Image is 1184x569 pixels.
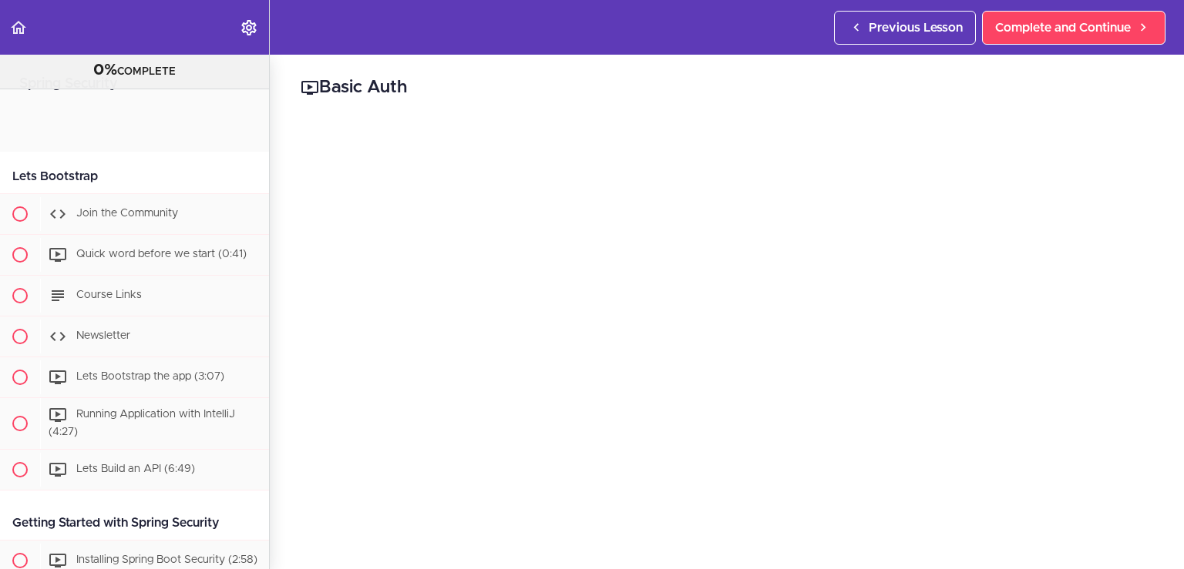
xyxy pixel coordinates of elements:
h2: Basic Auth [301,75,1153,101]
span: Lets Build an API (6:49) [76,464,195,474]
span: 0% [93,62,117,78]
div: COMPLETE [19,61,250,81]
a: Previous Lesson [834,11,976,45]
span: Complete and Continue [995,18,1131,37]
svg: Settings Menu [240,18,258,37]
span: Previous Lesson [869,18,963,37]
span: Lets Bootstrap the app (3:07) [76,371,224,382]
svg: Back to course curriculum [9,18,28,37]
a: Complete and Continue [982,11,1165,45]
span: Quick word before we start (0:41) [76,249,247,259]
span: Running Application with IntelliJ (4:27) [49,409,235,437]
span: Join the Community [76,208,178,219]
span: Installing Spring Boot Security (2:58) [76,554,257,565]
span: Course Links [76,290,142,300]
span: Newsletter [76,330,130,341]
